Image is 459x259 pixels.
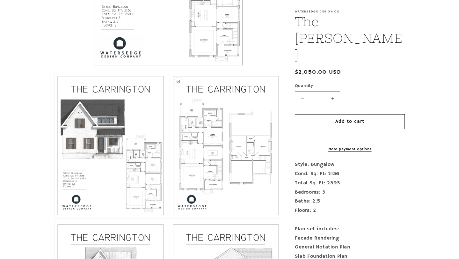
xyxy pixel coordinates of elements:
[295,243,405,252] div: General Notation Plan
[295,13,405,63] h1: The [PERSON_NAME]
[295,225,405,234] div: Plan set includes:
[295,234,405,243] div: Facade Rendering
[295,68,341,77] span: $2,050.00 USD
[295,83,405,89] label: Quantity
[295,146,405,152] a: More payment options
[295,10,405,13] p: Watersedge Design Co
[295,114,405,129] button: Add to cart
